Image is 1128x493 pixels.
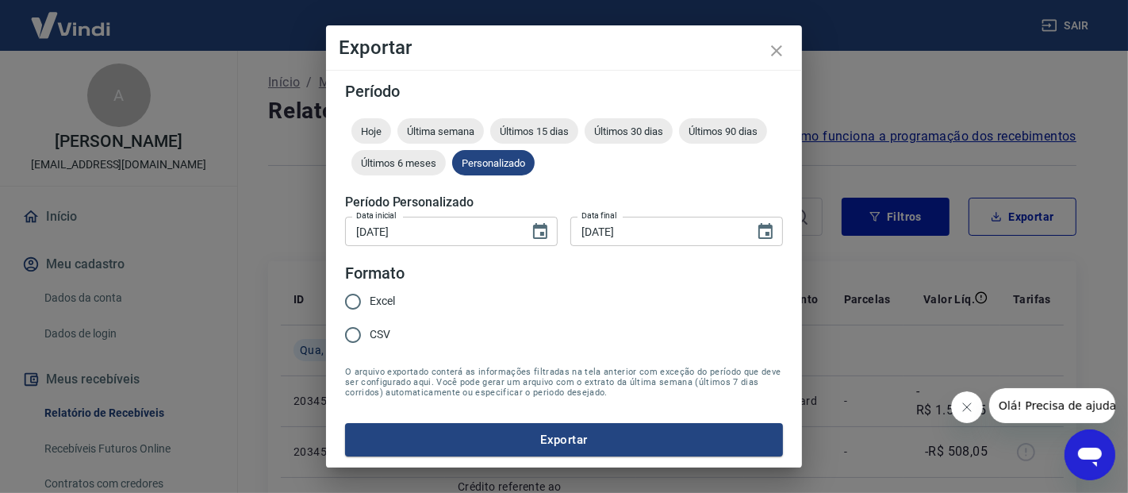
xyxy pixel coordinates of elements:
[370,326,390,343] span: CSV
[570,217,743,246] input: DD/MM/YYYY
[951,391,983,423] iframe: Fechar mensagem
[370,293,395,310] span: Excel
[351,150,446,175] div: Últimos 6 meses
[345,195,783,210] h5: Período Personalizado
[524,216,556,248] button: Choose date, selected date is 19 de ago de 2025
[452,150,535,175] div: Personalizado
[351,118,391,144] div: Hoje
[989,388,1115,423] iframe: Mensagem da empresa
[345,217,518,246] input: DD/MM/YYYY
[10,11,133,24] span: Olá! Precisa de ajuda?
[750,216,781,248] button: Choose date, selected date is 20 de ago de 2025
[679,125,767,137] span: Últimos 90 dias
[585,125,673,137] span: Últimos 30 dias
[397,118,484,144] div: Última semana
[1065,429,1115,480] iframe: Botão para abrir a janela de mensagens
[581,210,617,221] label: Data final
[758,32,796,70] button: close
[345,367,783,398] span: O arquivo exportado conterá as informações filtradas na tela anterior com exceção do período que ...
[490,118,578,144] div: Últimos 15 dias
[345,423,783,456] button: Exportar
[345,83,783,99] h5: Período
[679,118,767,144] div: Últimos 90 dias
[351,157,446,169] span: Últimos 6 meses
[351,125,391,137] span: Hoje
[339,38,789,57] h4: Exportar
[585,118,673,144] div: Últimos 30 dias
[397,125,484,137] span: Última semana
[345,262,405,285] legend: Formato
[452,157,535,169] span: Personalizado
[490,125,578,137] span: Últimos 15 dias
[356,210,397,221] label: Data inicial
